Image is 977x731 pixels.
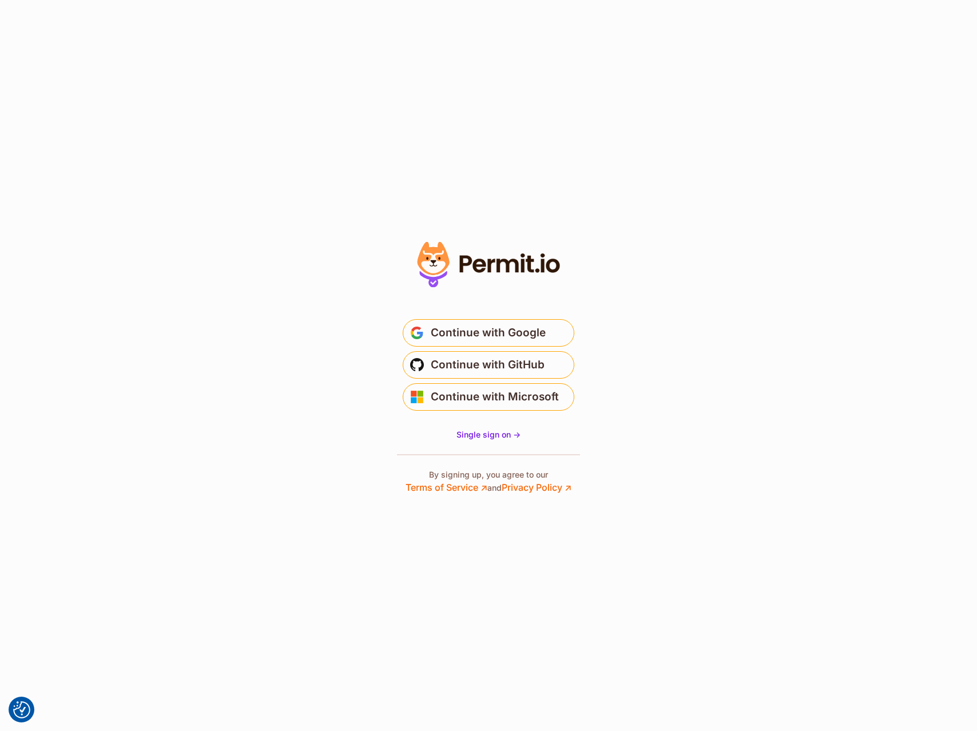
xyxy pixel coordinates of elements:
a: Single sign on -> [456,429,521,440]
button: Continue with Google [403,319,574,347]
span: Continue with Microsoft [431,388,559,406]
button: Consent Preferences [13,701,30,718]
button: Continue with GitHub [403,351,574,379]
span: Single sign on -> [456,430,521,439]
img: Revisit consent button [13,701,30,718]
a: Terms of Service ↗ [406,482,487,493]
span: Continue with GitHub [431,356,545,374]
a: Privacy Policy ↗ [502,482,571,493]
p: By signing up, you agree to our and [406,469,571,494]
span: Continue with Google [431,324,546,342]
button: Continue with Microsoft [403,383,574,411]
